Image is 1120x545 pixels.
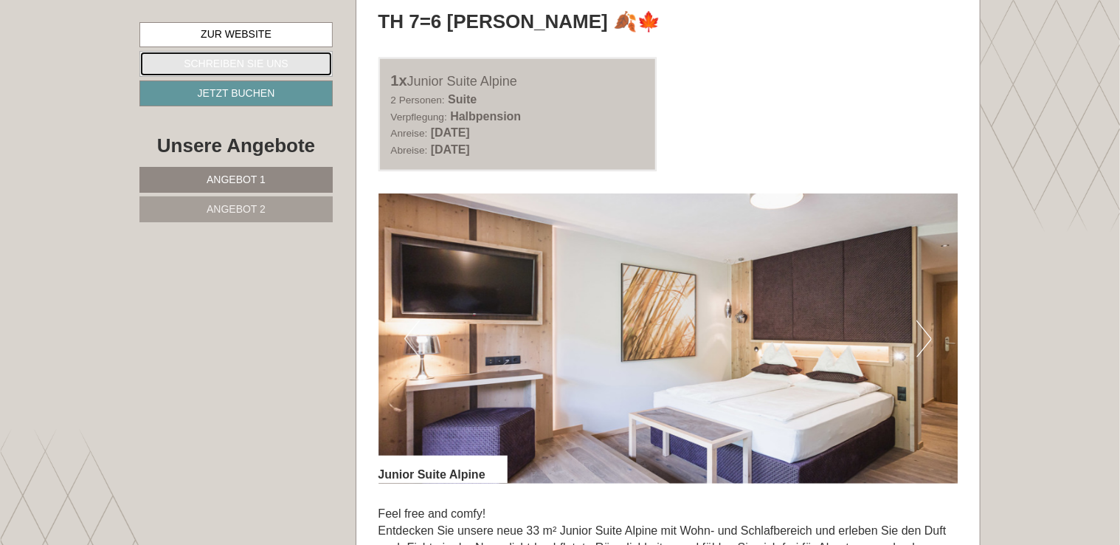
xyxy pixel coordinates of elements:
[207,203,266,215] span: Angebot 2
[391,70,645,92] div: Junior Suite Alpine
[391,95,445,106] small: 2 Personen:
[378,456,508,484] div: Junior Suite Alpine
[391,112,447,123] small: Verpflegung:
[391,128,428,139] small: Anreise:
[139,22,333,47] a: Zur Website
[378,8,661,35] div: TH 7=6 [PERSON_NAME] 🍂🍁
[431,126,470,139] b: [DATE]
[139,80,333,106] a: Jetzt buchen
[448,93,477,106] b: Suite
[139,132,333,160] div: Unsere Angebote
[139,51,333,77] a: Schreiben Sie uns
[378,193,958,484] img: image
[450,110,521,123] b: Halbpension
[404,321,420,357] button: Previous
[916,321,932,357] button: Next
[431,143,470,156] b: [DATE]
[391,145,428,156] small: Abreise:
[391,72,407,89] b: 1x
[207,174,266,185] span: Angebot 1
